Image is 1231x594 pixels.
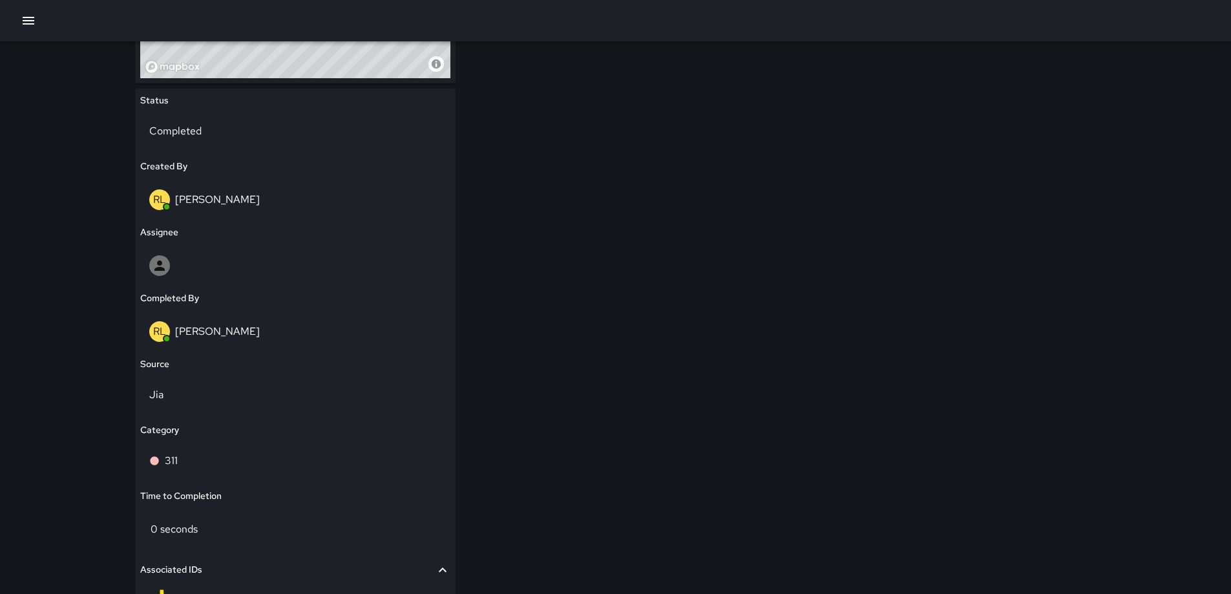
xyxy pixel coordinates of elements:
[153,324,166,339] p: RL
[153,192,166,207] p: RL
[149,123,338,139] p: Completed
[140,94,169,108] h6: Status
[140,357,169,372] h6: Source
[140,292,199,306] h6: Completed By
[175,324,260,338] p: [PERSON_NAME]
[151,522,198,536] p: 0 seconds
[140,555,450,585] button: Associated IDs
[140,423,179,438] h6: Category
[149,387,338,403] p: Jia
[175,193,260,206] p: [PERSON_NAME]
[140,489,222,504] h6: Time to Completion
[140,563,202,577] h6: Associated IDs
[165,453,178,469] p: 311
[140,226,178,240] h6: Assignee
[140,160,187,174] h6: Created By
